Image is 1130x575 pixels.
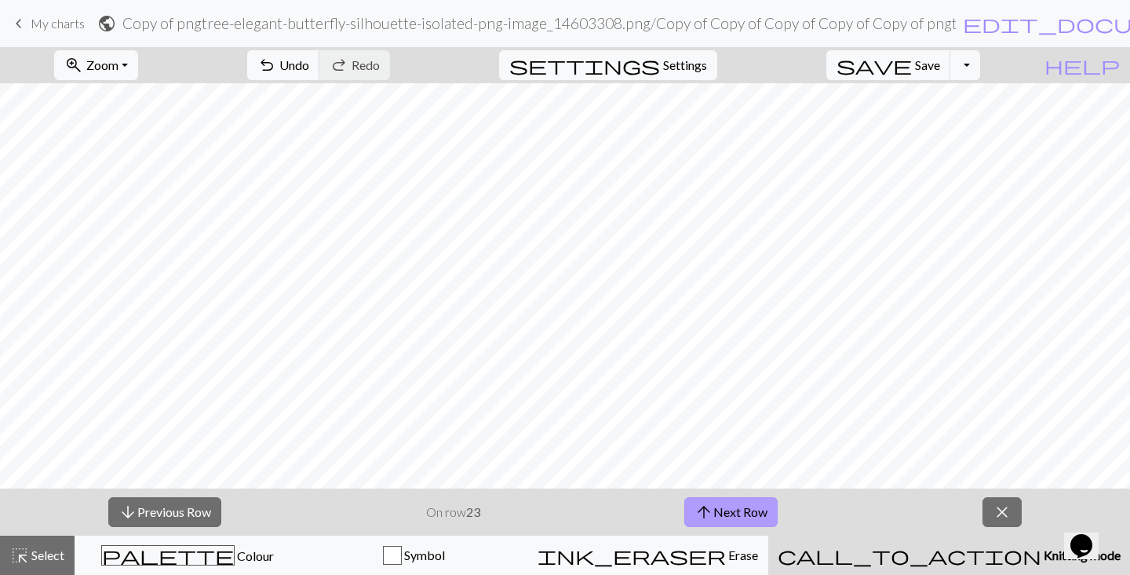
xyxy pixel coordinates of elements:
span: save [837,54,912,76]
span: highlight_alt [10,544,29,566]
span: keyboard_arrow_left [9,13,28,35]
span: Knitting mode [1041,548,1121,562]
button: Knitting mode [768,536,1130,575]
span: Settings [663,56,707,75]
span: Symbol [402,548,445,562]
button: Colour [75,536,301,575]
span: close [993,501,1012,523]
span: arrow_downward [118,501,137,523]
button: Undo [247,50,320,80]
span: public [97,13,116,35]
span: My charts [31,16,85,31]
span: zoom_in [64,54,83,76]
button: Save [826,50,951,80]
button: Symbol [301,536,528,575]
span: call_to_action [778,544,1041,566]
a: My charts [9,10,85,37]
strong: 23 [466,504,480,519]
span: Undo [279,57,309,72]
button: Next Row [684,497,778,527]
span: palette [102,544,234,566]
span: ink_eraser [538,544,726,566]
button: Previous Row [108,497,221,527]
span: Select [29,548,64,562]
span: settings [509,54,660,76]
span: Save [915,57,940,72]
h2: Copy of pngtree-elegant-butterfly-silhouette-isolated-png-image_14603308.png / Copy of Copy of Co... [122,14,956,32]
iframe: chat widget [1064,512,1114,559]
span: help [1044,54,1120,76]
span: Zoom [86,57,118,72]
span: undo [257,54,276,76]
button: Zoom [54,50,138,80]
span: Colour [235,548,274,563]
span: Erase [726,548,758,562]
button: Erase [527,536,768,575]
span: arrow_upward [694,501,713,523]
p: On row [426,503,480,522]
i: Settings [509,56,660,75]
button: SettingsSettings [499,50,717,80]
